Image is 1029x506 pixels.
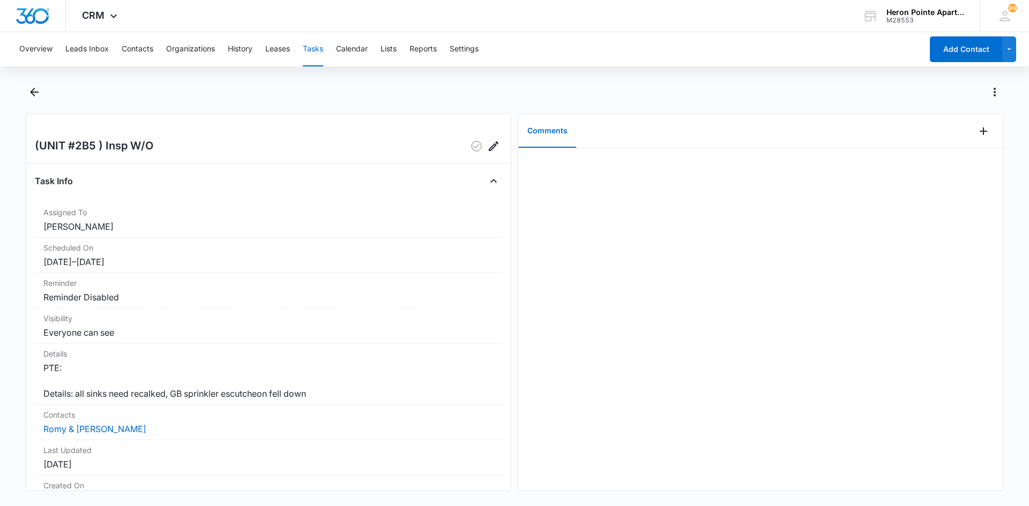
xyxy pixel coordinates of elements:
button: Add Comment [975,123,992,140]
div: Last Updated[DATE] [35,440,502,475]
dt: Last Updated [43,444,494,456]
span: CRM [82,10,105,21]
dd: Reminder Disabled [43,291,494,304]
dt: Created On [43,480,494,491]
button: Settings [450,32,479,66]
button: Contacts [122,32,153,66]
h2: (UNIT #2B5 ) Insp W/O [35,138,153,155]
dt: Assigned To [43,207,494,218]
dd: Everyone can see [43,326,494,339]
button: Close [485,172,502,190]
dt: Details [43,348,494,359]
dd: PTE: Details: all sinks need recalked, GB sprinkler escutcheon fell down [43,361,494,400]
button: Leads Inbox [65,32,109,66]
button: Reports [409,32,437,66]
dt: Contacts [43,409,494,420]
div: account name [886,8,965,17]
div: ContactsRomy & [PERSON_NAME] [35,405,502,440]
button: Actions [986,84,1003,101]
button: History [228,32,252,66]
div: DetailsPTE: Details: all sinks need recalked, GB sprinkler escutcheon fell down [35,344,502,405]
button: Overview [19,32,53,66]
button: Add Contact [930,36,1002,62]
dd: [DATE] – [DATE] [43,255,494,268]
div: Assigned To[PERSON_NAME] [35,202,502,238]
div: notifications count [1008,4,1017,12]
dd: [DATE] [43,458,494,471]
button: Edit [485,138,502,155]
button: Back [26,84,42,101]
div: Scheduled On[DATE]–[DATE] [35,238,502,273]
a: Romy & [PERSON_NAME] [43,424,146,434]
button: Comments [519,115,576,148]
dt: Reminder [43,277,494,289]
button: Tasks [303,32,323,66]
button: Leases [265,32,290,66]
button: Calendar [336,32,368,66]
span: 99 [1008,4,1017,12]
h4: Task Info [35,175,73,187]
div: VisibilityEveryone can see [35,308,502,344]
dd: [PERSON_NAME] [43,220,494,233]
div: ReminderReminder Disabled [35,273,502,308]
button: Organizations [166,32,215,66]
div: account id [886,17,965,24]
dt: Visibility [43,313,494,324]
button: Lists [381,32,397,66]
dt: Scheduled On [43,242,494,253]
